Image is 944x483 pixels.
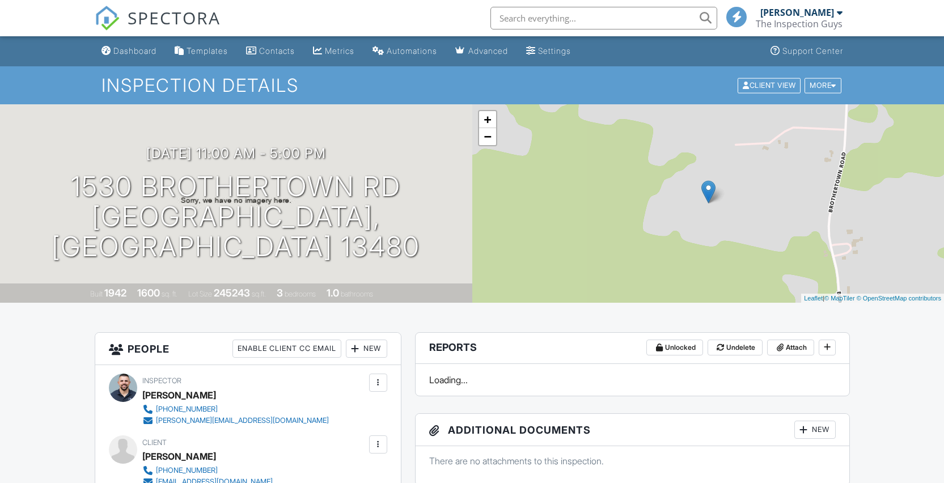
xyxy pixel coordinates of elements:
[146,146,326,161] h3: [DATE] 11:00 am - 5:00 pm
[325,46,354,56] div: Metrics
[142,376,181,385] span: Inspector
[156,466,218,475] div: [PHONE_NUMBER]
[142,404,329,415] a: [PHONE_NUMBER]
[490,7,717,29] input: Search everything...
[90,290,103,298] span: Built
[429,455,836,467] p: There are no attachments to this inspection.
[162,290,177,298] span: sq. ft.
[277,287,283,299] div: 3
[285,290,316,298] span: bedrooms
[242,41,299,62] a: Contacts
[259,46,295,56] div: Contacts
[95,15,221,39] a: SPECTORA
[137,287,160,299] div: 1600
[95,6,120,31] img: The Best Home Inspection Software - Spectora
[128,6,221,29] span: SPECTORA
[468,46,508,56] div: Advanced
[142,387,216,404] div: [PERSON_NAME]
[824,295,855,302] a: © MapTiler
[95,333,401,365] h3: People
[170,41,232,62] a: Templates
[416,414,849,446] h3: Additional Documents
[805,78,841,93] div: More
[113,46,156,56] div: Dashboard
[142,415,329,426] a: [PERSON_NAME][EMAIL_ADDRESS][DOMAIN_NAME]
[142,438,167,447] span: Client
[794,421,836,439] div: New
[327,287,339,299] div: 1.0
[346,340,387,358] div: New
[804,295,823,302] a: Leaflet
[738,78,801,93] div: Client View
[156,405,218,414] div: [PHONE_NUMBER]
[538,46,571,56] div: Settings
[368,41,442,62] a: Automations (Basic)
[252,290,266,298] span: sq.ft.
[101,75,842,95] h1: Inspection Details
[782,46,843,56] div: Support Center
[187,46,228,56] div: Templates
[801,294,944,303] div: |
[18,172,454,261] h1: 1530 Brothertown Rd [GEOGRAPHIC_DATA], [GEOGRAPHIC_DATA] 13480
[387,46,437,56] div: Automations
[156,416,329,425] div: [PERSON_NAME][EMAIL_ADDRESS][DOMAIN_NAME]
[142,465,273,476] a: [PHONE_NUMBER]
[104,287,126,299] div: 1942
[857,295,941,302] a: © OpenStreetMap contributors
[766,41,848,62] a: Support Center
[214,287,250,299] div: 245243
[756,18,843,29] div: The Inspection Guys
[479,111,496,128] a: Zoom in
[736,80,803,89] a: Client View
[341,290,373,298] span: bathrooms
[97,41,161,62] a: Dashboard
[188,290,212,298] span: Lot Size
[142,448,216,465] div: [PERSON_NAME]
[479,128,496,145] a: Zoom out
[451,41,513,62] a: Advanced
[760,7,834,18] div: [PERSON_NAME]
[522,41,575,62] a: Settings
[308,41,359,62] a: Metrics
[232,340,341,358] div: Enable Client CC Email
